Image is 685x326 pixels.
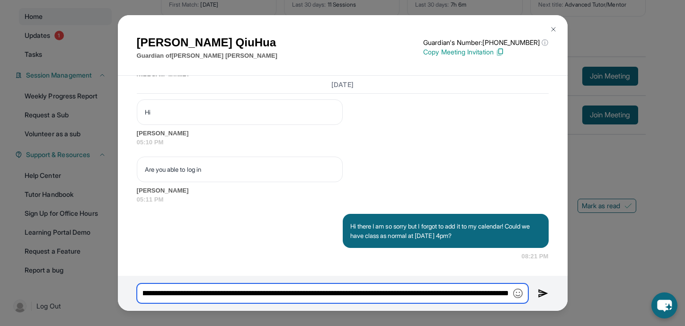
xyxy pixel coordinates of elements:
span: ⓘ [542,38,548,47]
p: Are you able to log in [145,165,335,174]
p: Hi there I am so sorry but I forgot to add it to my calendar! Could we have class as normal at [D... [350,221,541,240]
p: Guardian of [PERSON_NAME] [PERSON_NAME] [137,51,277,61]
img: Send icon [538,288,549,299]
h1: [PERSON_NAME] QiuHua [137,34,277,51]
img: Emoji [513,289,523,298]
span: [PERSON_NAME] [137,186,549,195]
p: Guardian's Number: [PHONE_NUMBER] [423,38,548,47]
span: 05:10 PM [137,138,549,147]
img: Close Icon [550,26,557,33]
button: chat-button [651,292,677,318]
img: Copy Icon [496,48,504,56]
h3: [DATE] [137,79,549,89]
span: [PERSON_NAME] [137,129,549,138]
span: 08:21 PM [522,252,549,261]
span: 05:11 PM [137,195,549,204]
p: Hi [145,107,335,117]
p: Copy Meeting Invitation [423,47,548,57]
